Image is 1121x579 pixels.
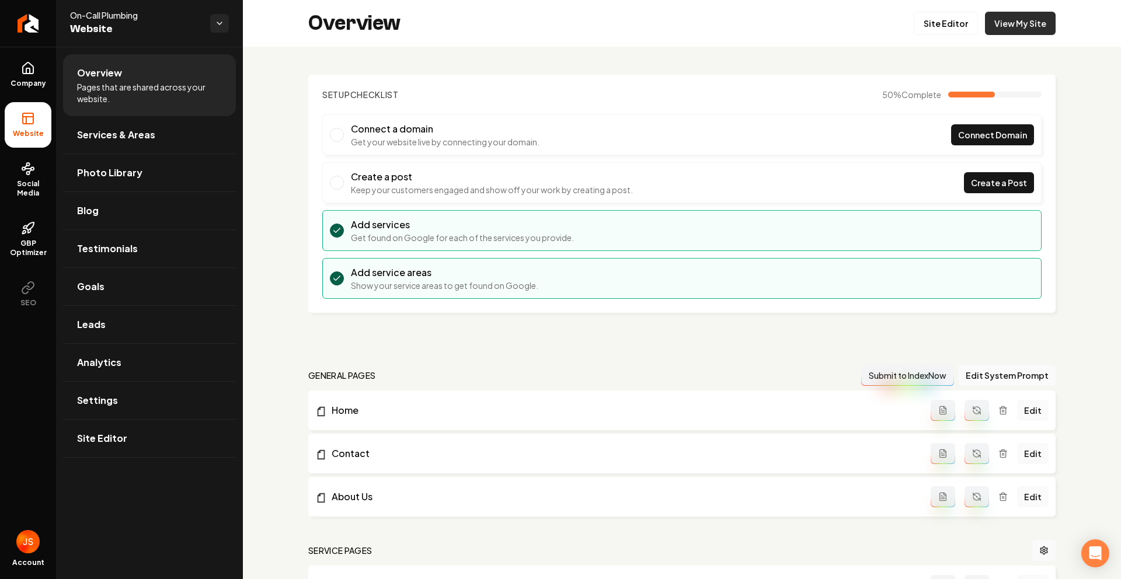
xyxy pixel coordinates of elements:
a: Analytics [63,344,236,381]
a: Site Editor [914,12,978,35]
span: Testimonials [77,242,138,256]
a: View My Site [985,12,1056,35]
span: Complete [901,89,941,100]
h3: Add services [351,218,574,232]
a: Edit [1017,400,1049,421]
button: Add admin page prompt [931,400,955,421]
span: Account [12,558,44,567]
img: Rebolt Logo [18,14,39,33]
p: Get found on Google for each of the services you provide. [351,232,574,243]
a: Services & Areas [63,116,236,154]
h2: Service Pages [308,545,372,556]
span: Services & Areas [77,128,155,142]
h2: general pages [308,369,376,381]
a: Contact [315,447,931,461]
button: SEO [5,271,51,317]
a: Settings [63,382,236,419]
p: Get your website live by connecting your domain. [351,136,539,148]
span: Social Media [5,179,51,198]
span: Overview [77,66,122,80]
a: Site Editor [63,420,236,457]
h3: Add service areas [351,266,538,280]
span: Blog [77,204,99,218]
button: Submit to IndexNow [861,365,954,386]
span: On-Call Plumbing [70,9,201,21]
span: Website [70,21,201,37]
span: Site Editor [77,431,127,445]
span: Setup [322,89,350,100]
span: GBP Optimizer [5,239,51,257]
a: GBP Optimizer [5,212,51,267]
span: Leads [77,318,106,332]
span: Connect Domain [958,129,1027,141]
a: Social Media [5,152,51,207]
a: Photo Library [63,154,236,191]
span: Goals [77,280,105,294]
span: SEO [16,298,41,308]
a: Leads [63,306,236,343]
img: James Shamoun [16,530,40,553]
button: Add admin page prompt [931,486,955,507]
span: Settings [77,393,118,407]
span: Create a Post [971,177,1027,189]
a: Goals [63,268,236,305]
a: Create a Post [964,172,1034,193]
span: 50 % [882,89,941,100]
span: Analytics [77,355,121,369]
span: Photo Library [77,166,142,180]
span: Website [8,129,48,138]
a: Testimonials [63,230,236,267]
p: Keep your customers engaged and show off your work by creating a post. [351,184,633,196]
a: Company [5,52,51,97]
button: Edit System Prompt [959,365,1056,386]
a: Blog [63,192,236,229]
a: Home [315,403,931,417]
a: About Us [315,490,931,504]
a: Edit [1017,486,1049,507]
h3: Create a post [351,170,633,184]
h2: Checklist [322,89,399,100]
h2: Overview [308,12,401,35]
a: Edit [1017,443,1049,464]
button: Open user button [16,530,40,553]
h3: Connect a domain [351,122,539,136]
p: Show your service areas to get found on Google. [351,280,538,291]
a: Connect Domain [951,124,1034,145]
button: Add admin page prompt [931,443,955,464]
span: Pages that are shared across your website. [77,81,222,104]
span: Company [6,79,51,88]
div: Open Intercom Messenger [1081,539,1109,567]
